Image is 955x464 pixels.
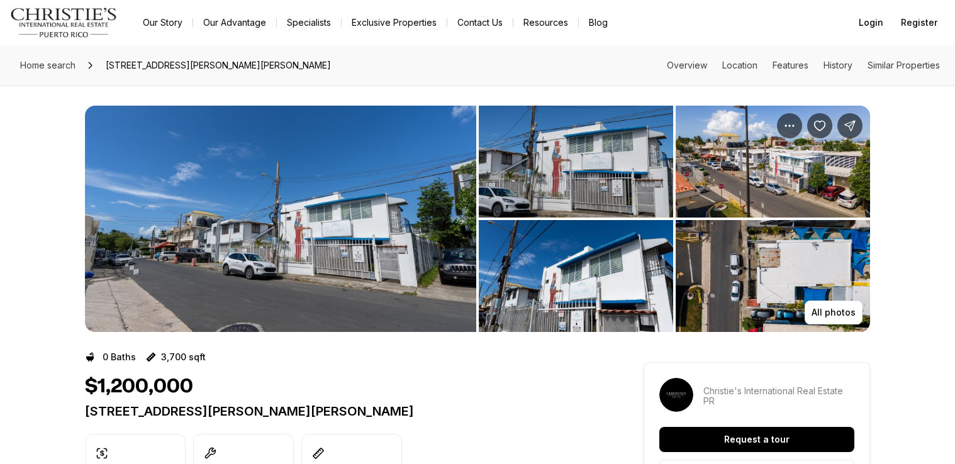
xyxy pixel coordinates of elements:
button: Request a tour [659,427,854,452]
button: All photos [805,301,863,324]
img: logo [10,8,118,38]
a: Our Advantage [193,14,276,31]
a: Resources [513,14,578,31]
span: [STREET_ADDRESS][PERSON_NAME][PERSON_NAME] [101,55,336,75]
a: Exclusive Properties [342,14,447,31]
p: 3,700 sqft [161,352,206,362]
p: Christie's International Real Estate PR [703,386,854,406]
a: Skip to: Features [773,60,808,70]
button: Register [893,10,945,35]
button: Save Property: 61 SANTA CECILIA [807,113,832,138]
p: [STREET_ADDRESS][PERSON_NAME][PERSON_NAME] [85,404,598,419]
div: Listing Photos [85,106,870,332]
a: Skip to: Similar Properties [868,60,940,70]
a: Specialists [277,14,341,31]
nav: Page section menu [667,60,940,70]
h1: $1,200,000 [85,375,193,399]
button: View image gallery [85,106,476,332]
li: 1 of 14 [85,106,476,332]
a: Blog [579,14,618,31]
button: Login [851,10,891,35]
button: View image gallery [676,220,870,332]
a: Skip to: Location [722,60,757,70]
p: All photos [812,307,856,318]
a: Skip to: Overview [667,60,707,70]
p: 0 Baths [103,352,136,362]
span: Register [901,18,937,28]
p: Request a tour [724,434,790,445]
a: Skip to: History [824,60,852,70]
button: View image gallery [479,106,673,218]
span: Login [859,18,883,28]
button: Share Property: 61 SANTA CECILIA [837,113,863,138]
button: Contact Us [447,14,513,31]
button: Property options [777,113,802,138]
button: View image gallery [676,106,870,218]
button: View image gallery [479,220,673,332]
span: Home search [20,60,75,70]
a: Home search [15,55,81,75]
li: 2 of 14 [479,106,870,332]
a: Our Story [133,14,193,31]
